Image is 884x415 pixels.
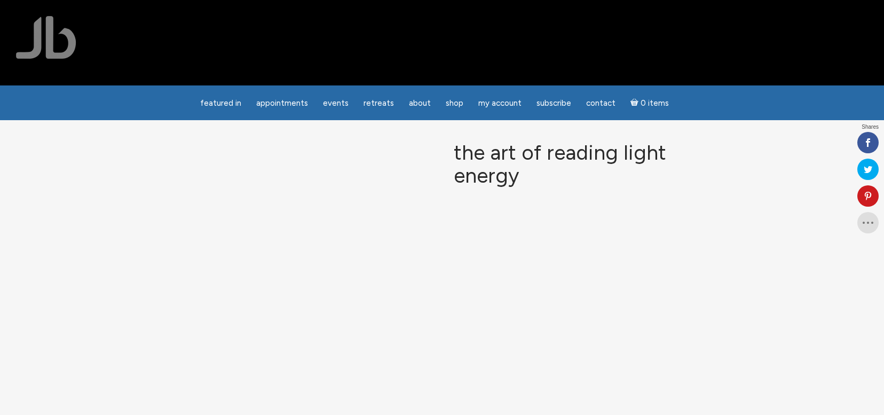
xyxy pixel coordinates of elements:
[862,124,879,130] span: Shares
[478,98,522,108] span: My Account
[446,98,463,108] span: Shop
[323,98,349,108] span: Events
[536,98,571,108] span: Subscribe
[409,98,431,108] span: About
[630,98,641,108] i: Cart
[641,99,669,107] span: 0 items
[250,93,314,114] a: Appointments
[317,93,355,114] a: Events
[580,93,622,114] a: Contact
[194,93,248,114] a: featured in
[454,142,730,187] h1: The Art of Reading Light Energy
[200,98,241,108] span: featured in
[16,16,76,59] img: Jamie Butler. The Everyday Medium
[256,98,308,108] span: Appointments
[364,98,394,108] span: Retreats
[624,92,675,114] a: Cart0 items
[402,93,437,114] a: About
[439,93,470,114] a: Shop
[530,93,578,114] a: Subscribe
[357,93,400,114] a: Retreats
[472,93,528,114] a: My Account
[586,98,615,108] span: Contact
